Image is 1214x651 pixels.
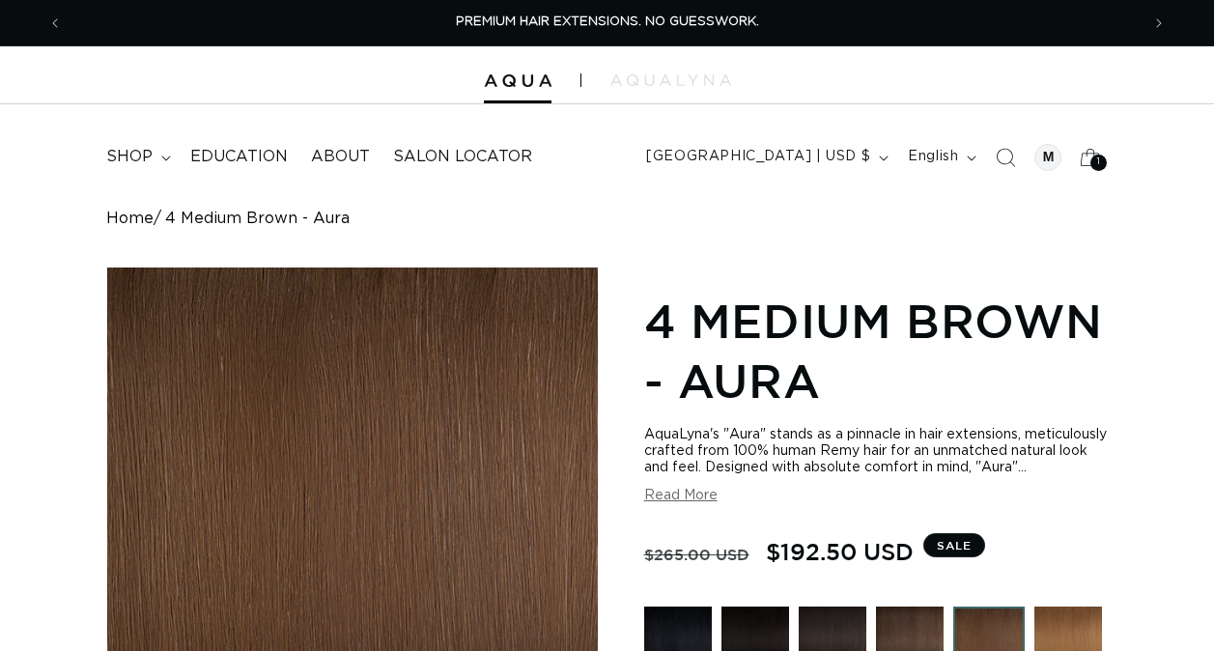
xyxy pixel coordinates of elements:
div: AquaLyna's "Aura" stands as a pinnacle in hair extensions, meticulously crafted from 100% human R... [644,427,1109,476]
span: Sale [923,533,985,557]
span: [GEOGRAPHIC_DATA] | USD $ [646,147,870,167]
summary: Search [984,136,1027,179]
img: Aqua Hair Extensions [484,74,551,88]
button: [GEOGRAPHIC_DATA] | USD $ [635,139,896,176]
span: 1 [1097,155,1101,171]
span: About [311,147,370,167]
nav: breadcrumbs [106,210,1109,228]
span: PREMIUM HAIR EXTENSIONS. NO GUESSWORK. [456,15,759,28]
span: shop [106,147,153,167]
span: Salon Locator [393,147,532,167]
button: English [896,139,984,176]
a: Home [106,210,154,228]
a: Salon Locator [381,135,544,179]
span: Education [190,147,288,167]
span: English [908,147,958,167]
button: Read More [644,488,718,504]
span: $192.50 USD [766,533,914,570]
button: Next announcement [1138,5,1180,42]
img: aqualyna.com [610,74,731,86]
h1: 4 Medium Brown - Aura [644,291,1109,411]
a: Education [179,135,299,179]
a: About [299,135,381,179]
s: $265.00 USD [644,536,749,573]
button: Previous announcement [34,5,76,42]
summary: shop [95,135,179,179]
span: 4 Medium Brown - Aura [165,210,350,228]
